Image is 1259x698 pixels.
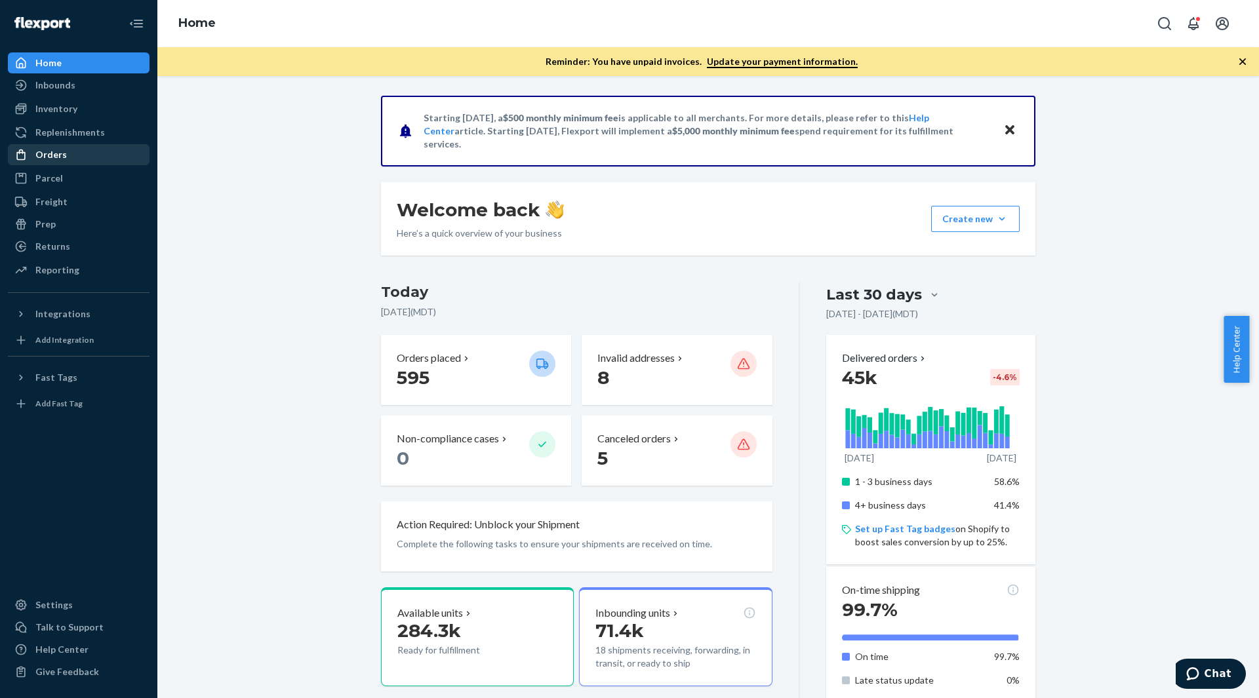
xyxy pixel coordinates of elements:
[397,606,463,621] p: Available units
[35,56,62,69] div: Home
[8,303,150,324] button: Integrations
[597,447,608,469] span: 5
[397,619,461,642] span: 284.3k
[579,587,772,687] button: Inbounding units71.4k18 shipments receiving, forwarding, in transit, or ready to ship
[8,168,150,189] a: Parcel
[1151,10,1178,37] button: Open Search Box
[35,263,79,277] div: Reporting
[123,10,150,37] button: Close Navigation
[397,537,757,551] p: Complete the following tasks to ensure your shipments are received on time.
[35,240,70,253] div: Returns
[35,643,89,656] div: Help Center
[842,598,898,621] span: 99.7%
[35,621,104,634] div: Talk to Support
[546,201,564,219] img: hand-wave emoji
[35,79,75,92] div: Inbounds
[35,598,73,611] div: Settings
[546,55,858,68] p: Reminder: You have unpaid invoices.
[707,56,858,68] a: Update your payment information.
[597,351,675,366] p: Invalid addresses
[990,369,1020,385] div: -4.6 %
[35,307,90,320] div: Integrations
[855,522,1020,549] p: on Shopify to boost sales conversion by up to 25%.
[1001,121,1018,140] button: Close
[842,351,928,366] button: Delivered orders
[8,191,150,212] a: Freight
[994,651,1020,662] span: 99.7%
[35,398,83,409] div: Add Fast Tag
[35,371,77,384] div: Fast Tags
[35,334,94,345] div: Add Integration
[595,644,755,670] p: 18 shipments receiving, forwarding, in transit, or ready to ship
[855,650,984,663] p: On time
[35,665,99,678] div: Give Feedback
[8,639,150,660] a: Help Center
[168,5,226,43] ol: breadcrumbs
[994,499,1020,511] span: 41.4%
[8,236,150,257] a: Returns
[381,416,571,486] button: Non-compliance cases 0
[35,218,56,231] div: Prep
[397,198,564,222] h1: Welcome back
[1007,674,1020,686] span: 0%
[8,214,150,235] a: Prep
[14,17,70,30] img: Flexport logo
[35,102,77,115] div: Inventory
[8,661,150,682] button: Give Feedback
[855,475,984,488] p: 1 - 3 business days
[582,416,772,486] button: Canceled orders 5
[8,75,150,96] a: Inbounds
[597,366,609,389] span: 8
[35,148,67,161] div: Orders
[397,366,430,389] span: 595
[1209,10,1235,37] button: Open account menu
[826,284,922,305] div: Last 30 days
[8,594,150,615] a: Settings
[8,330,150,351] a: Add Integration
[582,335,772,405] button: Invalid addresses 8
[35,172,63,185] div: Parcel
[8,144,150,165] a: Orders
[503,112,618,123] span: $500 monthly minimum fee
[397,447,409,469] span: 0
[397,431,499,446] p: Non-compliance cases
[8,617,150,638] button: Talk to Support
[672,125,795,136] span: $5,000 monthly minimum fee
[381,335,571,405] button: Orders placed 595
[597,431,671,446] p: Canceled orders
[397,644,519,657] p: Ready for fulfillment
[178,16,216,30] a: Home
[987,452,1016,465] p: [DATE]
[397,227,564,240] p: Here’s a quick overview of your business
[8,122,150,143] a: Replenishments
[845,452,874,465] p: [DATE]
[855,674,984,687] p: Late status update
[8,260,150,281] a: Reporting
[1176,659,1246,691] iframe: Opens a widget where you can chat to one of our agents
[381,587,574,687] button: Available units284.3kReady for fulfillment
[855,523,955,534] a: Set up Fast Tag badges
[1180,10,1207,37] button: Open notifications
[595,619,644,642] span: 71.4k
[424,111,991,151] p: Starting [DATE], a is applicable to all merchants. For more details, please refer to this article...
[8,393,150,414] a: Add Fast Tag
[397,517,580,532] p: Action Required: Unblock your Shipment
[35,195,68,208] div: Freight
[842,583,920,598] p: On-time shipping
[8,367,150,388] button: Fast Tags
[595,606,670,621] p: Inbounding units
[842,366,877,389] span: 45k
[994,476,1020,487] span: 58.6%
[8,52,150,73] a: Home
[381,282,772,303] h3: Today
[1224,316,1249,383] button: Help Center
[931,206,1020,232] button: Create new
[826,307,918,320] p: [DATE] - [DATE] ( MDT )
[381,305,772,319] p: [DATE] ( MDT )
[8,98,150,119] a: Inventory
[397,351,461,366] p: Orders placed
[855,499,984,512] p: 4+ business days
